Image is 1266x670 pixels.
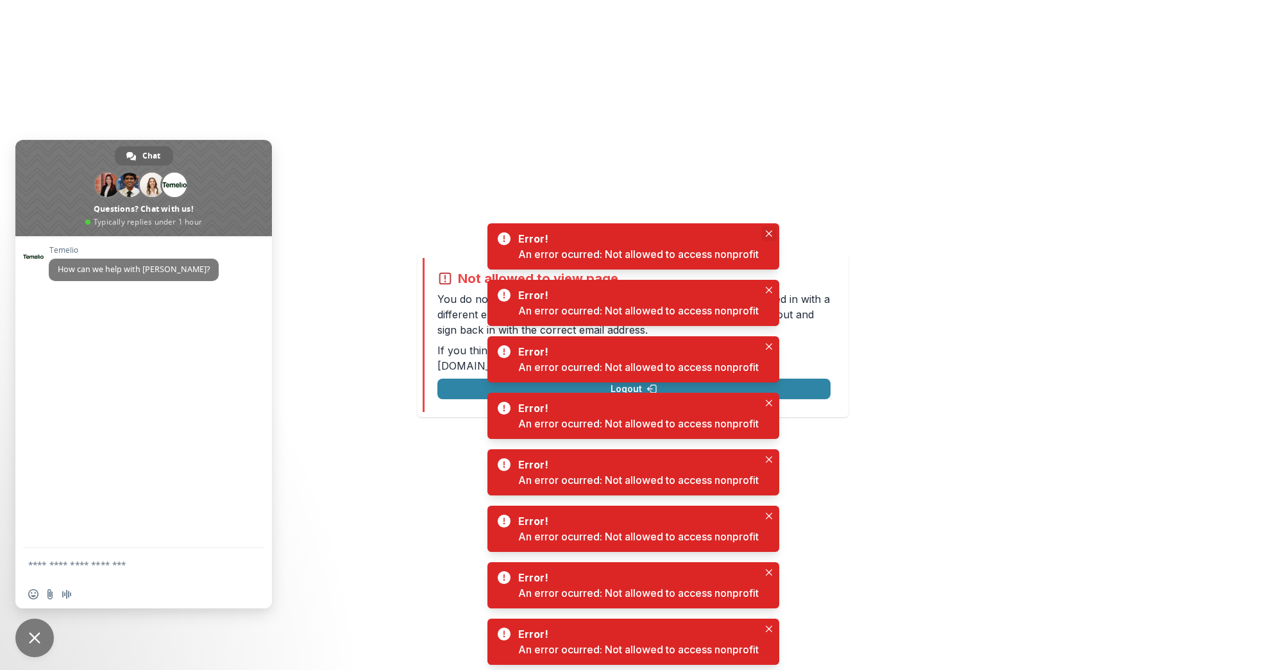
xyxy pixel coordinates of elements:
button: Close [761,282,777,298]
div: Error! [518,513,754,529]
div: An error ocurred: Not allowed to access nonprofit [518,642,759,657]
button: Close [761,226,777,241]
div: Error! [518,457,754,472]
button: Close [761,565,777,580]
div: Error! [518,344,754,359]
a: Close chat [15,619,54,657]
div: An error ocurred: Not allowed to access nonprofit [518,529,759,544]
div: An error ocurred: Not allowed to access nonprofit [518,303,759,318]
div: Error! [518,400,754,416]
div: An error ocurred: Not allowed to access nonprofit [518,359,759,375]
button: Close [761,339,777,354]
div: An error ocurred: Not allowed to access nonprofit [518,246,759,262]
p: You do not have permission to view the page. It is likely that you logged in with a different ema... [437,291,831,338]
span: Insert an emoji [28,589,38,599]
button: Close [761,508,777,524]
span: Audio message [62,589,72,599]
div: Error! [518,288,754,303]
h2: Not allowed to view page [458,271,618,286]
a: Chat [115,146,173,166]
button: Logout [437,379,831,399]
div: Error! [518,231,754,246]
div: Error! [518,626,754,642]
p: If you think this is an error, please contact us at . [437,343,831,374]
div: Error! [518,570,754,585]
span: Temelio [49,246,219,255]
button: Close [761,452,777,467]
button: Close [761,621,777,637]
div: An error ocurred: Not allowed to access nonprofit [518,416,759,431]
span: How can we help with [PERSON_NAME]? [58,264,210,275]
span: Chat [142,146,160,166]
div: An error ocurred: Not allowed to access nonprofit [518,472,759,488]
textarea: Compose your message... [28,548,233,580]
span: Send a file [45,589,55,599]
button: Close [761,395,777,411]
div: An error ocurred: Not allowed to access nonprofit [518,585,759,601]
